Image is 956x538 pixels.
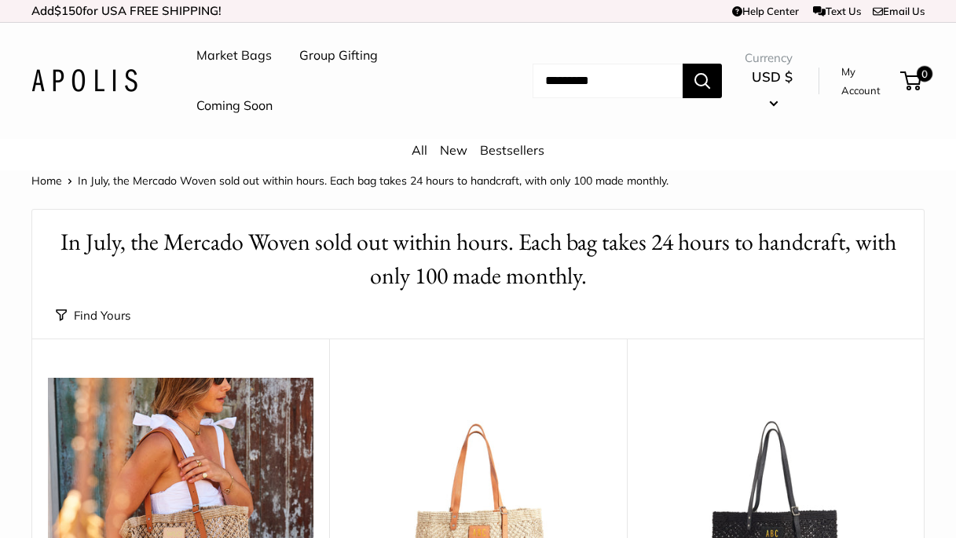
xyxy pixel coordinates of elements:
[196,44,272,68] a: Market Bags
[31,170,668,191] nav: Breadcrumb
[299,44,378,68] a: Group Gifting
[873,5,925,17] a: Email Us
[56,225,900,293] h1: In July, the Mercado Woven sold out within hours. Each bag takes 24 hours to handcraft, with only...
[917,66,932,82] span: 0
[745,47,800,69] span: Currency
[54,3,82,18] span: $150
[78,174,668,188] span: In July, the Mercado Woven sold out within hours. Each bag takes 24 hours to handcraft, with only...
[752,68,793,85] span: USD $
[56,305,130,327] button: Find Yours
[745,64,800,115] button: USD $
[841,62,895,101] a: My Account
[440,142,467,158] a: New
[732,5,799,17] a: Help Center
[412,142,427,158] a: All
[902,71,921,90] a: 0
[480,142,544,158] a: Bestsellers
[683,64,722,98] button: Search
[196,94,273,118] a: Coming Soon
[533,64,683,98] input: Search...
[31,69,137,92] img: Apolis
[813,5,861,17] a: Text Us
[31,174,62,188] a: Home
